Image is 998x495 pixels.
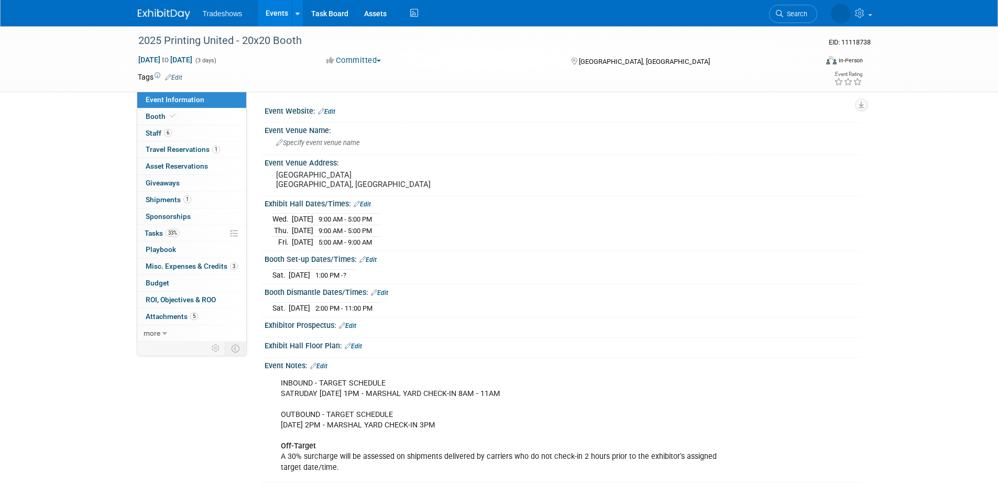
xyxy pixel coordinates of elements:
span: Attachments [146,312,198,321]
span: more [144,329,160,337]
span: Search [783,10,807,18]
span: [DATE] [DATE] [138,55,193,64]
span: Specify event venue name [276,139,360,147]
a: more [137,325,246,342]
td: Fri. [272,236,292,247]
span: 2:00 PM - 11:00 PM [315,304,372,312]
a: Edit [318,108,335,115]
span: [GEOGRAPHIC_DATA], [GEOGRAPHIC_DATA] [579,58,710,65]
span: Tasks [145,229,180,237]
span: Tradeshows [203,9,243,18]
b: Off-Target [281,442,316,450]
a: Search [769,5,817,23]
span: 1 [212,146,220,153]
a: Tasks33% [137,225,246,241]
a: Asset Reservations [137,158,246,174]
div: Booth Set-up Dates/Times: [265,251,861,265]
span: 5:00 AM - 9:00 AM [319,238,372,246]
span: 33% [166,229,180,237]
div: Event Format [755,54,863,70]
td: Thu. [272,225,292,237]
td: Sat. [272,269,289,280]
td: Sat. [272,302,289,313]
a: Edit [339,322,356,329]
a: Misc. Expenses & Credits3 [137,258,246,274]
td: Wed. [272,214,292,225]
span: (3 days) [194,57,216,64]
div: Event Rating [834,72,862,77]
td: [DATE] [289,302,310,313]
i: Booth reservation complete [170,113,176,119]
td: Tags [138,72,182,82]
span: Misc. Expenses & Credits [146,262,238,270]
a: Edit [165,74,182,81]
td: Toggle Event Tabs [225,342,246,355]
a: Event Information [137,92,246,108]
div: Event Website: [265,103,861,117]
span: Event Information [146,95,204,104]
span: 6 [164,129,172,137]
span: 1 [183,195,191,203]
a: Budget [137,275,246,291]
a: Edit [310,362,327,370]
span: Shipments [146,195,191,204]
a: Staff6 [137,125,246,141]
span: Giveaways [146,179,180,187]
span: 9:00 AM - 5:00 PM [319,215,372,223]
span: to [160,56,170,64]
td: [DATE] [289,269,310,280]
a: Attachments5 [137,309,246,325]
a: ROI, Objectives & ROO [137,292,246,308]
div: Exhibit Hall Dates/Times: [265,196,861,210]
span: 9:00 AM - 5:00 PM [319,227,372,235]
span: 1:00 PM - [315,271,346,279]
img: Format-Inperson.png [826,56,837,64]
td: Personalize Event Tab Strip [207,342,225,355]
a: Shipments1 [137,192,246,208]
div: INBOUND - TARGET SCHEDULE SATRUDAY [DATE] 1PM - MARSHAL YARD CHECK-IN 8AM - 11AM OUTBOUND - TARGE... [273,373,745,478]
a: Giveaways [137,175,246,191]
div: 2025 Printing United - 20x20 Booth [135,31,802,50]
img: ExhibitDay [138,9,190,19]
a: Playbook [137,241,246,258]
div: Booth Dismantle Dates/Times: [265,284,861,298]
span: 5 [190,312,198,320]
pre: [GEOGRAPHIC_DATA] [GEOGRAPHIC_DATA], [GEOGRAPHIC_DATA] [276,170,501,189]
span: Event ID: 11118738 [829,38,871,46]
span: Travel Reservations [146,145,220,153]
span: Sponsorships [146,212,191,221]
span: ? [343,271,346,279]
span: 3 [230,262,238,270]
span: ROI, Objectives & ROO [146,295,216,304]
a: Booth [137,108,246,125]
td: [DATE] [292,214,313,225]
button: Committed [323,55,385,66]
a: Edit [354,201,371,208]
span: Staff [146,129,172,137]
a: Edit [359,256,377,263]
td: [DATE] [292,225,313,237]
div: In-Person [838,57,863,64]
span: Asset Reservations [146,162,208,170]
div: Event Venue Name: [265,123,861,136]
a: Edit [345,343,362,350]
span: Playbook [146,245,176,254]
div: Event Venue Address: [265,155,861,168]
div: Exhibitor Prospectus: [265,317,861,331]
a: Travel Reservations1 [137,141,246,158]
a: Edit [371,289,388,296]
img: Janet Wong [831,4,851,24]
td: [DATE] [292,236,313,247]
a: Sponsorships [137,208,246,225]
span: Booth [146,112,178,120]
div: Exhibit Hall Floor Plan: [265,338,861,351]
span: Budget [146,279,169,287]
div: Event Notes: [265,358,861,371]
